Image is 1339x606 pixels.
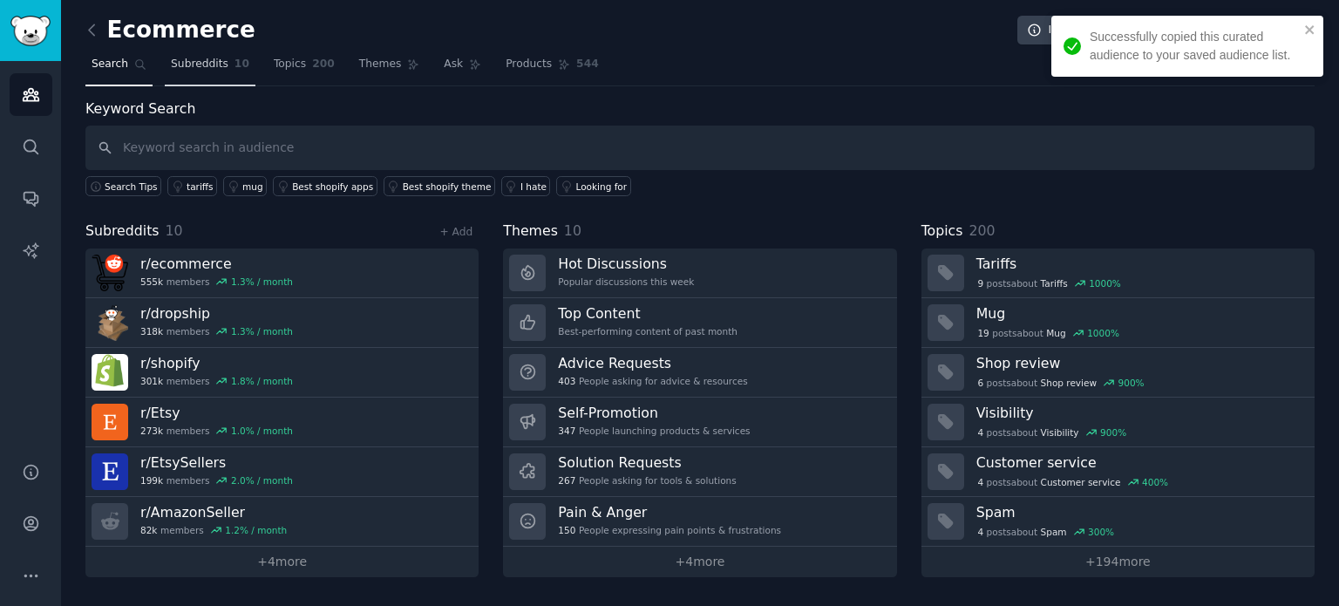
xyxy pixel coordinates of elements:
[85,176,161,196] button: Search Tips
[140,255,293,273] h3: r/ ecommerce
[273,176,377,196] a: Best shopify apps
[85,249,479,298] a: r/ecommerce555kmembers1.3% / month
[976,503,1302,521] h3: Spam
[969,222,995,239] span: 200
[268,51,341,86] a: Topics200
[85,126,1315,170] input: Keyword search in audience
[558,524,575,536] span: 150
[231,325,293,337] div: 1.3 % / month
[140,524,157,536] span: 82k
[921,447,1315,497] a: Customer service4postsaboutCustomer service400%
[359,57,402,72] span: Themes
[85,348,479,398] a: r/shopify301kmembers1.8% / month
[976,453,1302,472] h3: Customer service
[140,404,293,422] h3: r/ Etsy
[977,277,983,289] span: 9
[503,221,558,242] span: Themes
[1087,327,1119,339] div: 1000 %
[976,375,1146,391] div: post s about
[558,503,781,521] h3: Pain & Anger
[1100,426,1126,439] div: 900 %
[353,51,426,86] a: Themes
[558,276,694,288] div: Popular discussions this week
[231,474,293,487] div: 2.0 % / month
[558,375,575,387] span: 403
[564,222,581,239] span: 10
[503,249,896,298] a: Hot DiscussionsPopular discussions this week
[223,176,267,196] a: mug
[977,377,983,389] span: 6
[921,497,1315,547] a: Spam4postsaboutSpam300%
[140,354,293,372] h3: r/ shopify
[187,180,214,193] div: tariffs
[1041,476,1121,488] span: Customer service
[558,255,694,273] h3: Hot Discussions
[92,57,128,72] span: Search
[92,404,128,440] img: Etsy
[977,426,983,439] span: 4
[292,180,373,193] div: Best shopify apps
[503,547,896,577] a: +4more
[1041,377,1097,389] span: Shop review
[384,176,495,196] a: Best shopify theme
[501,176,551,196] a: I hate
[85,100,195,117] label: Keyword Search
[976,404,1302,422] h3: Visibility
[85,547,479,577] a: +4more
[506,57,552,72] span: Products
[85,447,479,497] a: r/EtsySellers199kmembers2.0% / month
[242,180,263,193] div: mug
[165,51,255,86] a: Subreddits10
[1118,377,1145,389] div: 900 %
[231,425,293,437] div: 1.0 % / month
[403,180,492,193] div: Best shopify theme
[439,226,472,238] a: + Add
[10,16,51,46] img: GummySearch logo
[1017,16,1082,45] a: Info
[231,375,293,387] div: 1.8 % / month
[312,57,335,72] span: 200
[140,276,293,288] div: members
[520,180,547,193] div: I hate
[85,497,479,547] a: r/AmazonSeller82kmembers1.2% / month
[558,524,781,536] div: People expressing pain points & frustrations
[558,304,737,323] h3: Top Content
[977,526,983,538] span: 4
[225,524,287,536] div: 1.2 % / month
[140,474,163,487] span: 199k
[274,57,306,72] span: Topics
[140,453,293,472] h3: r/ EtsySellers
[140,524,287,536] div: members
[85,17,255,44] h2: Ecommerce
[558,425,750,437] div: People launching products & services
[140,276,163,288] span: 555k
[558,474,736,487] div: People asking for tools & solutions
[171,57,228,72] span: Subreddits
[140,304,293,323] h3: r/ dropship
[92,453,128,490] img: EtsySellers
[503,298,896,348] a: Top ContentBest-performing content of past month
[85,221,160,242] span: Subreddits
[921,348,1315,398] a: Shop review6postsaboutShop review900%
[1041,526,1067,538] span: Spam
[140,474,293,487] div: members
[1041,277,1068,289] span: Tariffs
[140,325,163,337] span: 318k
[444,57,463,72] span: Ask
[976,524,1116,540] div: post s about
[558,474,575,487] span: 267
[976,474,1170,490] div: post s about
[921,298,1315,348] a: Mug19postsaboutMug1000%
[105,180,158,193] span: Search Tips
[85,298,479,348] a: r/dropship318kmembers1.3% / month
[977,327,989,339] span: 19
[556,176,630,196] a: Looking for
[558,453,736,472] h3: Solution Requests
[140,503,287,521] h3: r/ AmazonSeller
[976,354,1302,372] h3: Shop review
[921,221,963,242] span: Topics
[576,57,599,72] span: 544
[977,476,983,488] span: 4
[438,51,487,86] a: Ask
[558,354,747,372] h3: Advice Requests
